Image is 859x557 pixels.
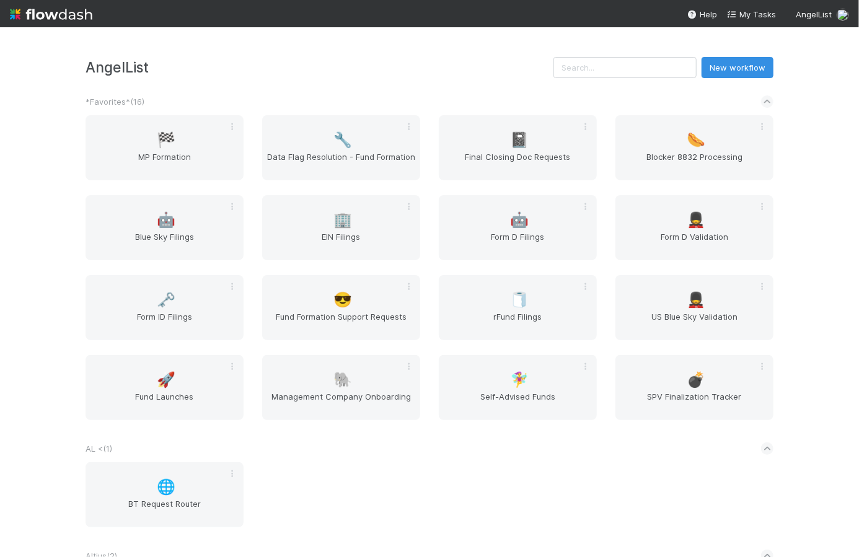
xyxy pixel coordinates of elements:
[620,151,769,175] span: Blocker 8832 Processing
[86,444,112,454] span: AL < ( 1 )
[687,372,706,388] span: 💣
[444,230,592,255] span: Form D Filings
[86,59,553,76] h3: AngelList
[511,212,529,228] span: 🤖
[90,498,239,522] span: BT Request Router
[702,57,773,78] button: New workflow
[86,97,144,107] span: *Favorites* ( 16 )
[157,212,176,228] span: 🤖
[444,310,592,335] span: rFund Filings
[157,372,176,388] span: 🚀
[511,292,529,308] span: 🧻
[267,390,415,415] span: Management Company Onboarding
[262,355,420,420] a: 🐘Management Company Onboarding
[267,310,415,335] span: Fund Formation Support Requests
[687,132,706,148] span: 🌭
[511,132,529,148] span: 📓
[439,275,597,340] a: 🧻rFund Filings
[620,310,769,335] span: US Blue Sky Validation
[334,372,353,388] span: 🐘
[837,9,849,21] img: avatar_b467e446-68e1-4310-82a7-76c532dc3f4b.png
[615,355,773,420] a: 💣SPV Finalization Tracker
[334,132,353,148] span: 🔧
[86,115,244,180] a: 🏁MP Formation
[620,390,769,415] span: SPV Finalization Tracker
[157,479,176,495] span: 🌐
[444,151,592,175] span: Final Closing Doc Requests
[439,195,597,260] a: 🤖Form D Filings
[615,115,773,180] a: 🌭Blocker 8832 Processing
[86,275,244,340] a: 🗝️Form ID Filings
[90,390,239,415] span: Fund Launches
[86,355,244,420] a: 🚀Fund Launches
[334,292,353,308] span: 😎
[687,8,717,20] div: Help
[620,230,769,255] span: Form D Validation
[267,230,415,255] span: EIN Filings
[439,115,597,180] a: 📓Final Closing Doc Requests
[262,115,420,180] a: 🔧Data Flag Resolution - Fund Formation
[615,195,773,260] a: 💂Form D Validation
[10,4,92,25] img: logo-inverted-e16ddd16eac7371096b0.svg
[796,9,832,19] span: AngelList
[157,132,176,148] span: 🏁
[727,9,776,19] span: My Tasks
[262,275,420,340] a: 😎Fund Formation Support Requests
[90,310,239,335] span: Form ID Filings
[687,292,706,308] span: 💂
[86,462,244,527] a: 🌐BT Request Router
[86,195,244,260] a: 🤖Blue Sky Filings
[687,212,706,228] span: 💂
[334,212,353,228] span: 🏢
[262,195,420,260] a: 🏢EIN Filings
[727,8,776,20] a: My Tasks
[267,151,415,175] span: Data Flag Resolution - Fund Formation
[615,275,773,340] a: 💂US Blue Sky Validation
[553,57,697,78] input: Search...
[439,355,597,420] a: 🧚‍♀️Self-Advised Funds
[90,151,239,175] span: MP Formation
[444,390,592,415] span: Self-Advised Funds
[90,230,239,255] span: Blue Sky Filings
[157,292,176,308] span: 🗝️
[511,372,529,388] span: 🧚‍♀️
